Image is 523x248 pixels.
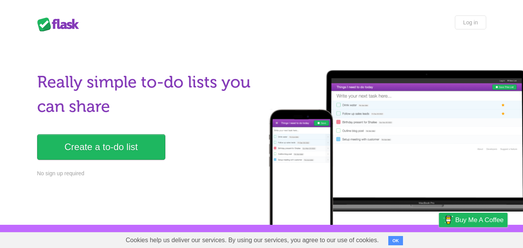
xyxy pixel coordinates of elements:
[455,15,486,29] a: Log in
[443,213,453,226] img: Buy me a coffee
[439,213,508,227] a: Buy me a coffee
[37,134,165,160] a: Create a to-do list
[37,70,257,119] h1: Really simple to-do lists you can share
[37,17,84,31] div: Flask Lists
[455,213,504,227] span: Buy me a coffee
[118,233,387,248] span: Cookies help us deliver our services. By using our services, you agree to our use of cookies.
[37,169,257,178] p: No sign up required
[388,236,403,245] button: OK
